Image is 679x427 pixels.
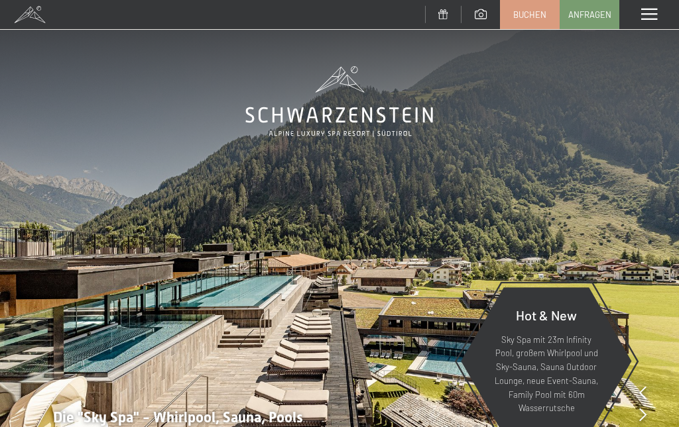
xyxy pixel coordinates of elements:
span: Die "Sky Spa" - Whirlpool, Sauna, Pools [53,409,303,426]
p: Sky Spa mit 23m Infinity Pool, großem Whirlpool und Sky-Sauna, Sauna Outdoor Lounge, neue Event-S... [493,333,599,416]
span: Hot & New [516,307,577,323]
span: Buchen [513,9,546,21]
a: Buchen [501,1,559,28]
span: Anfragen [568,9,611,21]
a: Anfragen [560,1,619,28]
